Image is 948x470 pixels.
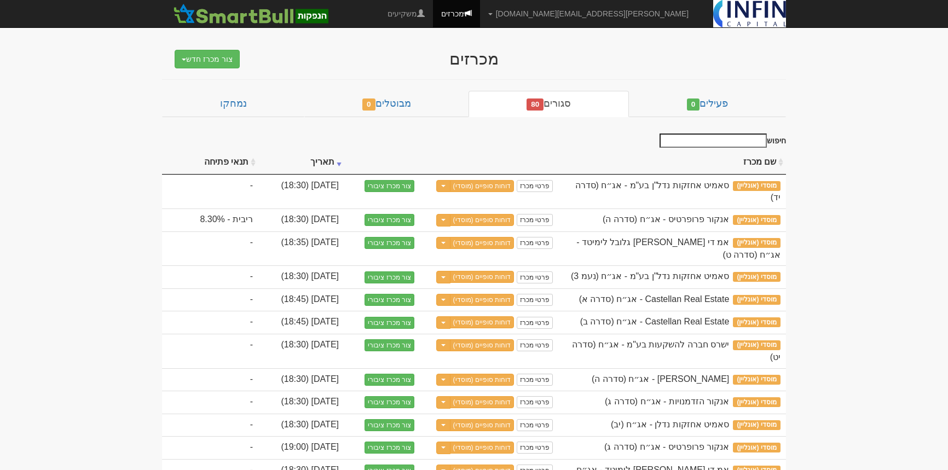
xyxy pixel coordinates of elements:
div: מכרזים [261,50,687,68]
a: דוחות סופיים (מוסדי) [450,180,515,192]
button: צור מכרז ציבורי [365,180,414,192]
span: מוסדי (אונליין) [733,317,781,327]
span: מוסדי (אונליין) [733,295,781,305]
span: מוסדי (אונליין) [733,238,781,248]
th: שם מכרז : activate to sort column ascending [558,150,786,175]
a: דוחות סופיים (מוסדי) [450,396,515,408]
a: דוחות סופיים (מוסדי) [450,442,515,454]
span: Castellan Real Estate - אג״ח (סדרה א) [579,294,730,304]
span: אנקור הזדמנויות - אג״ח (סדרה ג) [605,397,729,406]
span: סאמיט אחזקות נדל"ן בע"מ - אג״ח (סדרה יד) [575,181,781,202]
td: ריבית - 8.30% [162,208,258,231]
td: [DATE] (18:30) [258,208,344,231]
td: - [162,288,258,311]
span: מוסדי (אונליין) [733,272,781,282]
span: אנקור פרופרטיס - אג״ח (סדרה ג) [604,442,729,451]
button: צור מכרז ציבורי [365,294,414,306]
td: [DATE] (18:30) [258,265,344,288]
label: חיפוש [656,134,786,148]
a: פרטי מכרז [517,442,553,454]
a: סגורים [469,91,629,117]
button: צור מכרז ציבורי [365,237,414,249]
th: תאריך : activate to sort column ascending [258,150,344,175]
span: סאמיט אחזקות נדל"ן בע"מ - אג״ח (נעמ 3) [571,271,729,281]
button: צור מכרז ציבורי [365,214,414,226]
td: [DATE] (18:45) [258,288,344,311]
span: 0 [362,98,375,111]
a: פרטי מכרז [517,214,553,226]
a: נמחקו [162,91,304,117]
a: מבוטלים [304,91,469,117]
span: מוסדי (אונליין) [733,443,781,452]
span: 80 [527,98,544,111]
button: צור מכרז ציבורי [365,396,414,408]
span: Castellan Real Estate - אג״ח (סדרה ב) [580,317,730,326]
span: מוסדי (אונליין) [733,340,781,350]
button: צור מכרז ציבורי [365,271,414,283]
a: פרטי מכרז [517,396,553,408]
a: דוחות סופיים (מוסדי) [450,316,515,328]
a: דוחות סופיים (מוסדי) [450,339,515,351]
a: דוחות סופיים (מוסדי) [450,214,515,226]
span: 0 [687,98,700,111]
a: פרטי מכרז [517,374,553,386]
button: צור מכרז ציבורי [365,339,414,351]
span: קופרליין - אג״ח (סדרה ה) [592,374,729,384]
td: - [162,391,258,414]
a: פרטי מכרז [517,271,553,283]
a: דוחות סופיים (מוסדי) [450,294,515,306]
td: - [162,265,258,288]
a: דוחות סופיים (מוסדי) [450,237,515,249]
a: פרטי מכרז [517,317,553,329]
span: אמ די גי ריאל אסטייט גלובל לימיטד - אג״ח (סדרה ט) [576,237,781,259]
span: מוסדי (אונליין) [733,375,781,385]
td: - [162,368,258,391]
a: פרטי מכרז [517,237,553,249]
button: צור מכרז ציבורי [365,442,414,454]
span: מוסדי (אונליין) [733,420,781,430]
a: דוחות סופיים (מוסדי) [450,374,515,386]
td: [DATE] (19:00) [258,436,344,459]
a: פרטי מכרז [517,294,553,306]
td: [DATE] (18:30) [258,414,344,437]
td: - [162,414,258,437]
td: [DATE] (18:30) [258,391,344,414]
span: מוסדי (אונליין) [733,397,781,407]
a: דוחות סופיים (מוסדי) [450,271,515,283]
td: [DATE] (18:30) [258,175,344,209]
td: - [162,231,258,266]
th: תנאי פתיחה : activate to sort column ascending [162,150,258,175]
button: צור מכרז ציבורי [365,419,414,431]
span: אנקור פרופרטיס - אג״ח (סדרה ה) [603,214,729,224]
a: פעילים [629,91,786,117]
button: צור מכרז ציבורי [365,317,414,329]
td: - [162,436,258,459]
a: פרטי מכרז [517,339,553,351]
button: צור מכרז חדש [175,50,240,68]
a: דוחות סופיים (מוסדי) [450,419,515,431]
a: פרטי מכרז [517,180,553,192]
span: ישרס חברה להשקעות בע"מ - אג״ח (סדרה יט) [572,340,781,362]
img: SmartBull Logo [170,3,331,25]
span: מוסדי (אונליין) [733,215,781,225]
td: [DATE] (18:30) [258,334,344,368]
span: סאמיט אחזקות נדלן - אג״ח (יב) [611,420,729,429]
td: - [162,311,258,334]
td: - [162,175,258,209]
td: - [162,334,258,368]
td: [DATE] (18:45) [258,311,344,334]
a: פרטי מכרז [517,419,553,431]
td: [DATE] (18:35) [258,231,344,266]
input: חיפוש [660,134,767,148]
td: [DATE] (18:30) [258,368,344,391]
span: מוסדי (אונליין) [733,181,781,191]
button: צור מכרז ציבורי [365,374,414,386]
